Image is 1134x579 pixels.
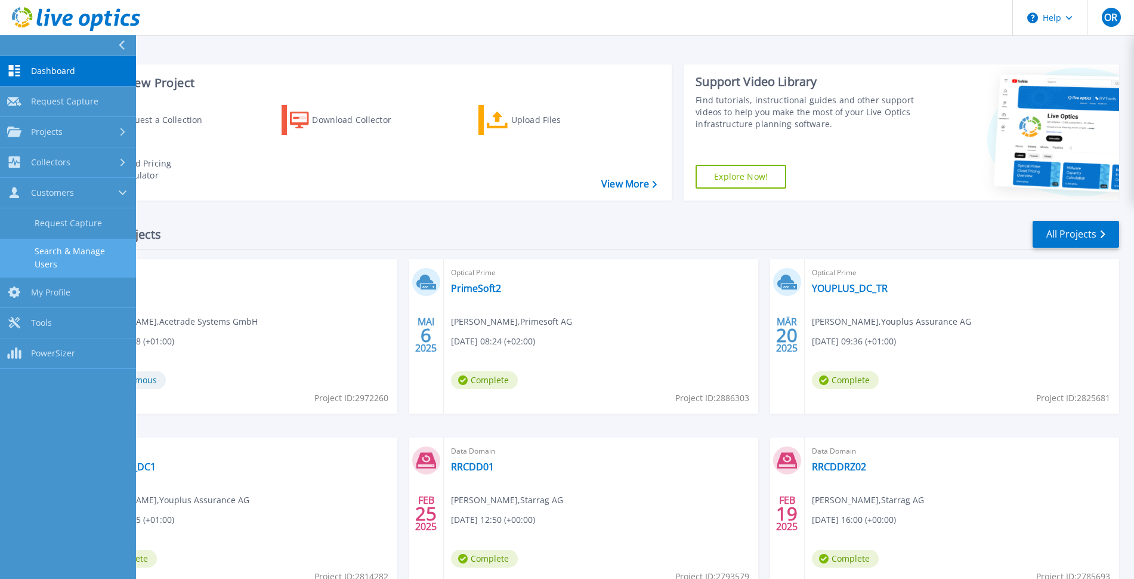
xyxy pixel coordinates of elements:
a: YOUPLUS_DC_TR [812,282,888,294]
a: Download Collector [282,105,415,135]
span: [PERSON_NAME] , Youplus Assurance AG [90,494,249,507]
a: RRCDD01 [451,461,494,473]
span: [PERSON_NAME] , Youplus Assurance AG [812,315,971,328]
span: [DATE] 08:24 (+02:00) [451,335,535,348]
span: Complete [812,371,879,389]
a: PrimeSoft2 [451,282,501,294]
span: [PERSON_NAME] , Primesoft AG [451,315,572,328]
span: 6 [421,330,431,340]
span: Data Domain [451,445,751,458]
span: Optical Prime [90,445,390,458]
span: Project ID: 2886303 [675,392,749,405]
a: RRCDDRZ02 [812,461,866,473]
span: Data Domain [812,445,1112,458]
span: OR [1104,13,1117,22]
span: Request Capture [31,96,98,107]
span: Project ID: 2825681 [1036,392,1110,405]
a: View More [601,178,657,190]
div: MÄR 2025 [775,313,798,357]
span: 25 [415,509,437,519]
span: Customers [31,187,74,198]
span: Optical Prime [90,266,390,279]
span: 19 [776,509,798,519]
span: 20 [776,330,798,340]
span: Complete [812,550,879,568]
a: Explore Now! [696,165,786,189]
span: [DATE] 12:50 (+00:00) [451,513,535,526]
span: Optical Prime [812,266,1112,279]
div: Support Video Library [696,74,917,90]
span: [PERSON_NAME] , Acetrade Systems GmbH [90,315,258,328]
span: Complete [451,371,518,389]
div: FEB 2025 [775,492,798,535]
span: [DATE] 16:00 (+00:00) [812,513,896,526]
span: [PERSON_NAME] , Starrag AG [812,494,924,507]
span: Dashboard [31,66,75,76]
span: My Profile [31,287,70,298]
span: [DATE] 09:36 (+01:00) [812,335,896,348]
a: Cloud Pricing Calculator [85,155,218,184]
span: Complete [451,550,518,568]
span: Tools [31,318,52,328]
h3: Start a New Project [85,76,656,90]
span: Optical Prime [451,266,751,279]
span: Collectors [31,157,70,168]
div: MAI 2025 [415,313,437,357]
span: PowerSizer [31,348,75,359]
div: Find tutorials, instructional guides and other support videos to help you make the most of your L... [696,94,917,130]
span: Projects [31,127,63,137]
a: Upload Files [478,105,611,135]
span: Project ID: 2972260 [314,392,388,405]
a: Request a Collection [85,105,218,135]
div: FEB 2025 [415,492,437,535]
div: Download Collector [312,108,407,132]
a: All Projects [1033,221,1119,248]
div: Request a Collection [119,108,214,132]
div: Upload Files [511,108,607,132]
div: Cloud Pricing Calculator [117,158,212,181]
span: [PERSON_NAME] , Starrag AG [451,494,563,507]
